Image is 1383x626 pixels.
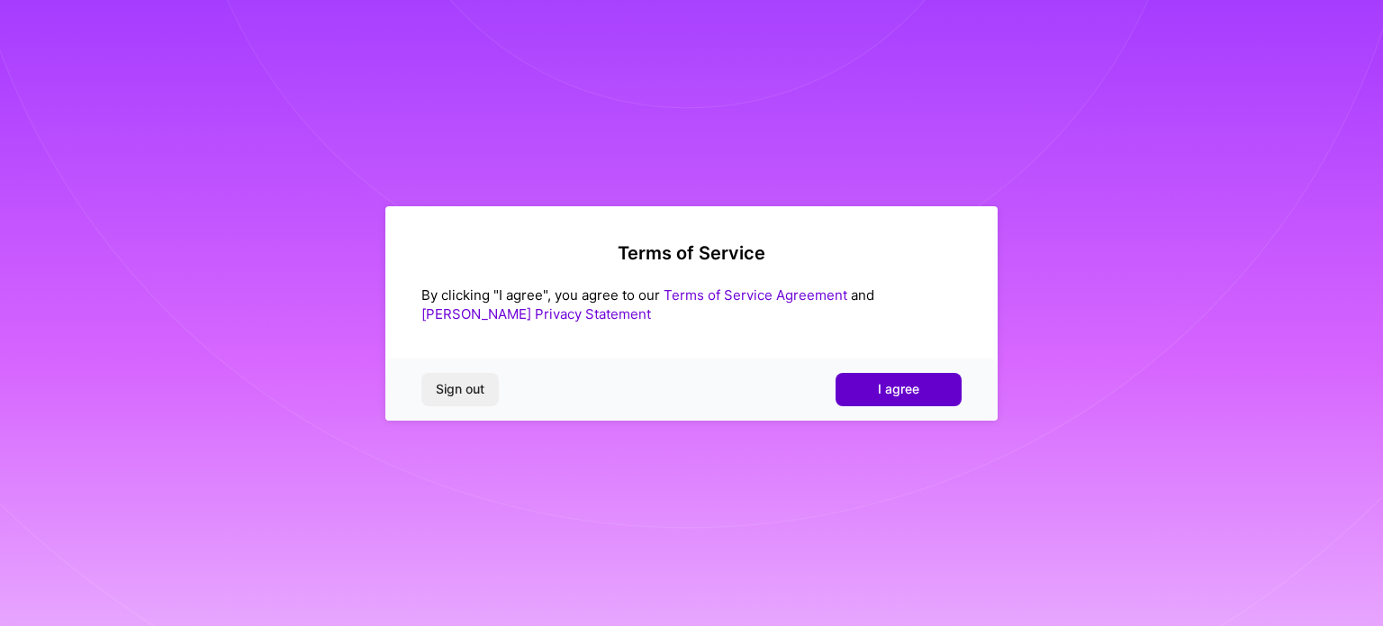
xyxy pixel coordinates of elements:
span: Sign out [436,380,484,398]
span: I agree [878,380,919,398]
div: By clicking "I agree", you agree to our and [421,286,962,323]
h2: Terms of Service [421,242,962,264]
button: I agree [836,373,962,405]
a: [PERSON_NAME] Privacy Statement [421,305,651,322]
button: Sign out [421,373,499,405]
a: Terms of Service Agreement [664,286,847,304]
